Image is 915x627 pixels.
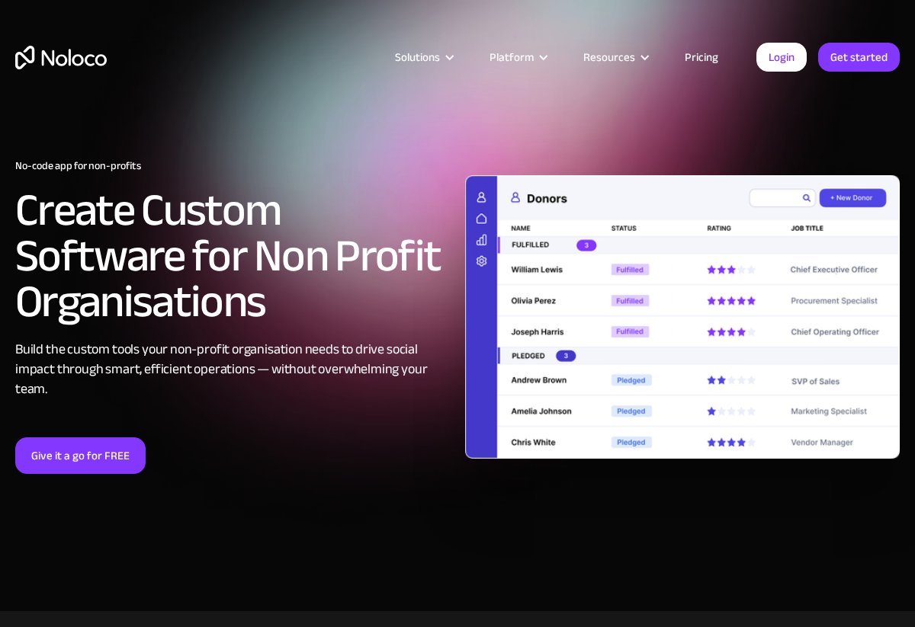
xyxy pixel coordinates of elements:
div: Build the custom tools your non-profit organisation needs to drive social impact through smart, e... [15,340,450,399]
div: Resources [564,47,666,67]
a: Get started [818,43,900,72]
a: Pricing [666,47,737,67]
div: Resources [583,47,635,67]
div: Platform [470,47,564,67]
div: Solutions [376,47,470,67]
div: Solutions [395,47,440,67]
a: Give it a go for FREE [15,437,146,474]
a: home [15,46,107,69]
h1: No-code app for non-profits [15,160,450,172]
a: Login [756,43,807,72]
h2: Create Custom Software for Non Profit Organisations [15,187,450,325]
div: Platform [490,47,534,67]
